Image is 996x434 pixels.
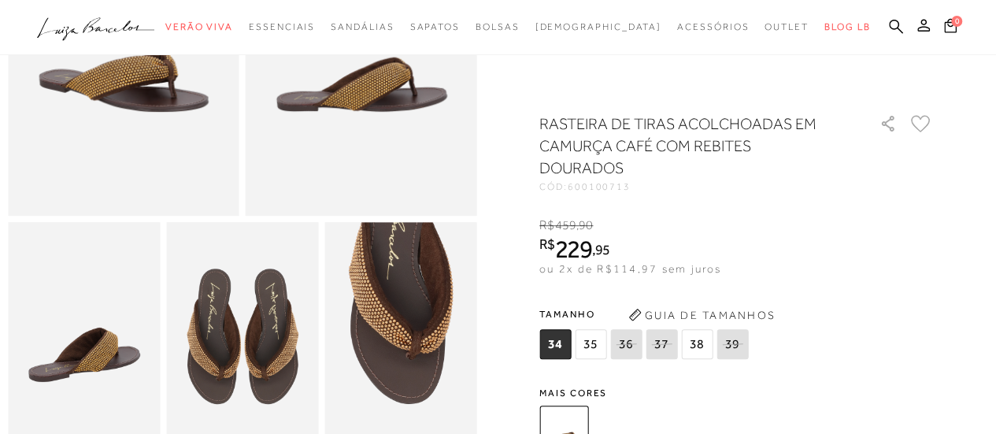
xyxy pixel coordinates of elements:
a: categoryNavScreenReaderText [409,13,459,42]
span: 0 [951,16,962,27]
i: , [576,218,594,232]
div: CÓD: [539,182,854,191]
a: categoryNavScreenReaderText [765,13,809,42]
i: R$ [539,237,555,251]
span: 459 [554,218,576,232]
a: categoryNavScreenReaderText [165,13,233,42]
span: 229 [555,235,592,263]
a: categoryNavScreenReaderText [476,13,520,42]
span: Verão Viva [165,21,233,32]
span: Bolsas [476,21,520,32]
span: 37 [646,329,677,359]
span: Essenciais [249,21,315,32]
span: ou 2x de R$114,97 sem juros [539,262,721,275]
span: Tamanho [539,302,752,326]
span: Mais cores [539,388,933,398]
a: noSubCategoriesText [535,13,661,42]
a: categoryNavScreenReaderText [249,13,315,42]
span: 90 [579,218,593,232]
span: Sandálias [331,21,394,32]
span: 600100713 [568,181,631,192]
span: Outlet [765,21,809,32]
button: 0 [939,17,961,39]
a: categoryNavScreenReaderText [677,13,749,42]
span: [DEMOGRAPHIC_DATA] [535,21,661,32]
h1: RASTEIRA DE TIRAS ACOLCHOADAS EM CAMURÇA CAFÉ COM REBITES DOURADOS [539,113,835,179]
span: 39 [716,329,748,359]
i: , [592,243,610,257]
span: BLOG LB [824,21,870,32]
i: R$ [539,218,554,232]
span: 34 [539,329,571,359]
span: 38 [681,329,713,359]
button: Guia de Tamanhos [623,302,780,328]
span: 36 [610,329,642,359]
a: BLOG LB [824,13,870,42]
a: categoryNavScreenReaderText [331,13,394,42]
span: Sapatos [409,21,459,32]
span: Acessórios [677,21,749,32]
span: 95 [595,241,610,258]
span: 35 [575,329,606,359]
